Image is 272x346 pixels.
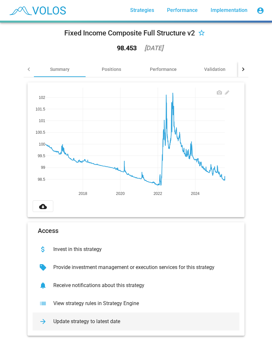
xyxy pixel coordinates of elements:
[256,7,264,14] mat-icon: account_circle
[38,227,58,234] mat-card-title: Access
[39,203,47,210] mat-icon: cloud_download
[38,316,48,327] mat-icon: arrow_forward
[167,7,198,13] span: Performance
[211,7,247,13] span: Implementation
[48,318,234,325] div: Update strategy to latest date
[38,280,48,291] mat-icon: notifications
[24,77,248,341] summary: AccessInvest in this strategyProvide investment management or execution services for this strateg...
[48,300,234,307] div: View strategy rules in Strategy Engine
[144,45,163,51] div: [DATE]
[102,66,121,72] div: Positions
[48,246,234,253] div: Invest in this strategy
[198,30,205,37] mat-icon: star_border
[33,294,239,312] button: View strategy rules in Strategy Engine
[205,5,253,16] a: Implementation
[48,264,234,271] div: Provide investment management or execution services for this strategy
[48,282,234,289] div: Receive notifications about this strategy
[130,7,154,13] span: Strategies
[117,45,137,51] div: 98.453
[33,276,239,294] button: Receive notifications about this strategy
[33,258,239,276] button: Provide investment management or execution services for this strategy
[33,240,239,258] button: Invest in this strategy
[162,5,203,16] a: Performance
[125,5,159,16] a: Strategies
[150,66,177,72] div: Performance
[33,312,239,331] button: Update strategy to latest date
[38,244,48,255] mat-icon: attach_money
[38,298,48,309] mat-icon: list
[64,28,195,38] div: Fixed Income Composite Full Structure v2
[204,66,225,72] div: Validation
[38,262,48,273] mat-icon: sell
[5,2,69,18] img: blue_transparent.png
[50,66,69,72] div: Summary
